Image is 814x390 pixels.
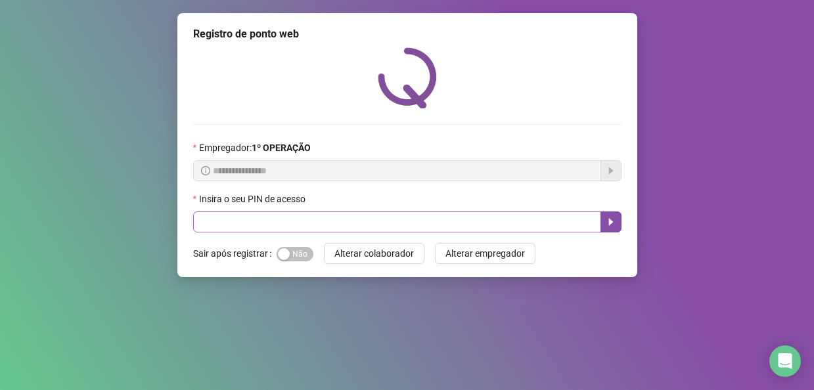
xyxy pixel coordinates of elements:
[252,142,311,153] strong: 1º OPERAÇÃO
[606,217,616,227] span: caret-right
[193,243,277,264] label: Sair após registrar
[435,243,535,264] button: Alterar empregador
[199,141,311,155] span: Empregador :
[193,26,622,42] div: Registro de ponto web
[193,192,314,206] label: Insira o seu PIN de acesso
[324,243,424,264] button: Alterar colaborador
[201,166,210,175] span: info-circle
[378,47,437,108] img: QRPoint
[445,246,525,261] span: Alterar empregador
[334,246,414,261] span: Alterar colaborador
[769,345,801,377] div: Open Intercom Messenger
